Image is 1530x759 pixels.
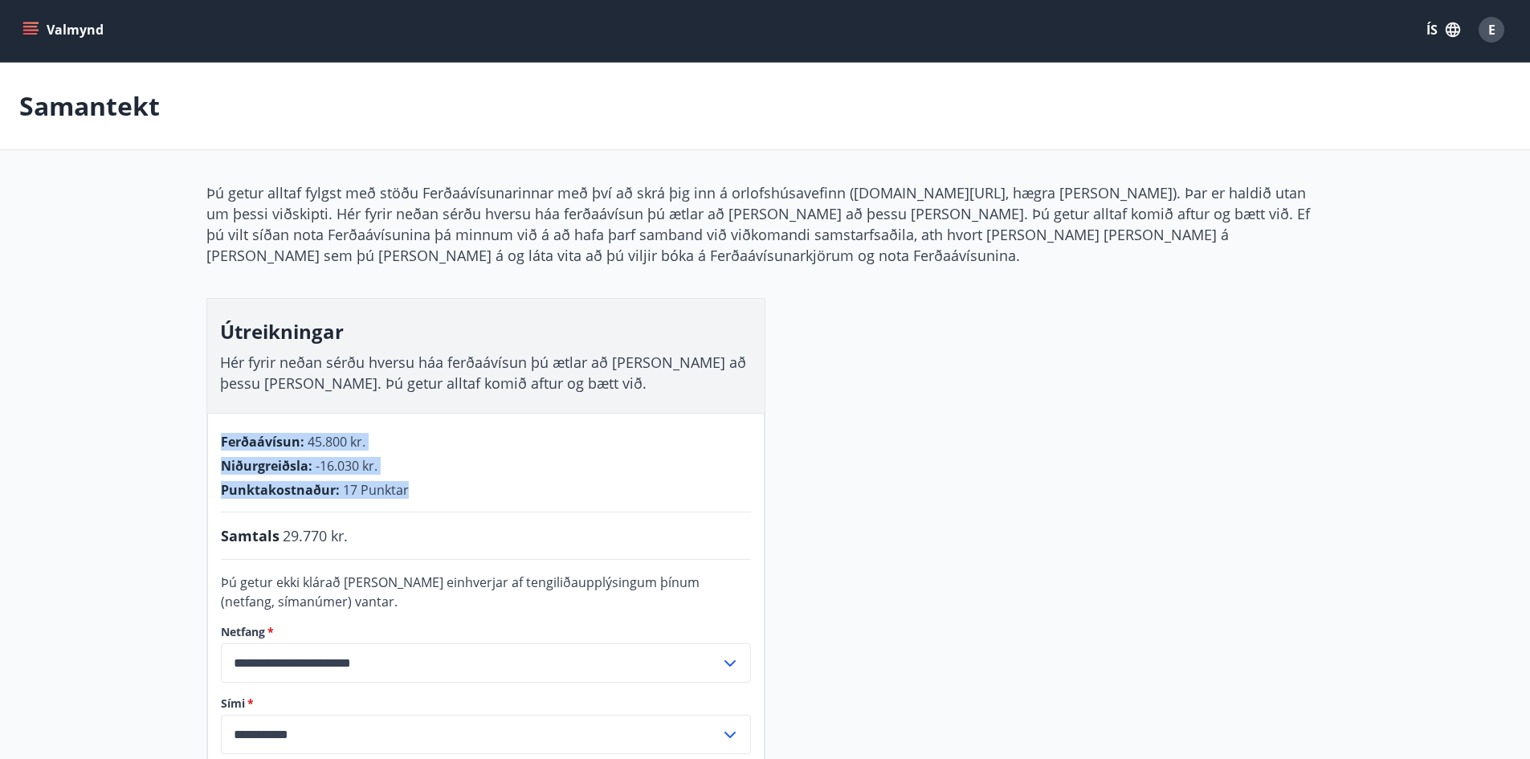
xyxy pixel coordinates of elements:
[220,318,752,345] h3: Útreikningar
[221,573,700,610] span: Þú getur ekki klárað [PERSON_NAME] einhverjar af tengiliðaupplýsingum þínum (netfang, símanúmer) ...
[221,624,751,640] label: Netfang
[283,525,348,546] span: 29.770 kr.
[19,88,160,124] p: Samantekt
[308,433,365,451] span: 45.800 kr.
[221,481,340,499] span: Punktakostnaður :
[1472,10,1511,49] button: E
[221,525,279,546] span: Samtals
[206,182,1324,266] p: Þú getur alltaf fylgst með stöðu Ferðaávísunarinnar með því að skrá þig inn á orlofshúsavefinn ([...
[1418,15,1469,44] button: ÍS
[221,457,312,475] span: Niðurgreiðsla :
[221,433,304,451] span: Ferðaávísun :
[316,457,377,475] span: -16.030 kr.
[343,481,409,499] span: 17 Punktar
[19,15,110,44] button: menu
[220,353,746,393] span: Hér fyrir neðan sérðu hversu háa ferðaávísun þú ætlar að [PERSON_NAME] að þessu [PERSON_NAME]. Þú...
[221,696,751,712] label: Sími
[1488,21,1495,39] span: E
